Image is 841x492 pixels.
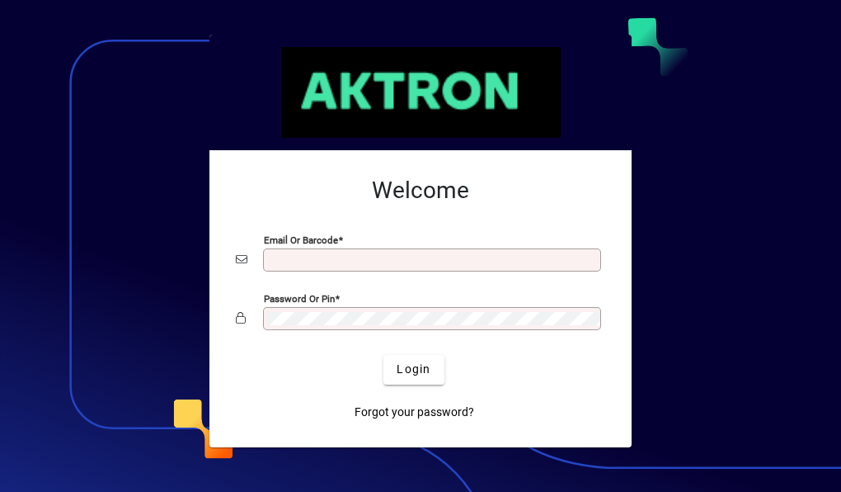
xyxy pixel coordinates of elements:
[348,398,481,428] a: Forgot your password?
[383,355,444,385] button: Login
[264,234,338,245] mat-label: Email or Barcode
[355,404,474,421] span: Forgot your password?
[236,177,605,205] h2: Welcome
[397,361,430,378] span: Login
[264,292,335,304] mat-label: Password or Pin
